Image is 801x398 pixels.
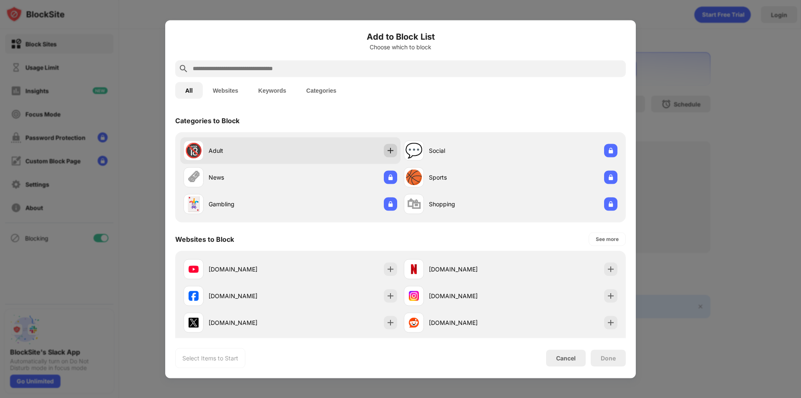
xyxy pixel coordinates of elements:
[209,173,290,182] div: News
[209,318,290,327] div: [DOMAIN_NAME]
[429,173,511,182] div: Sports
[429,265,511,274] div: [DOMAIN_NAME]
[209,146,290,155] div: Adult
[409,317,419,327] img: favicons
[175,30,626,43] h6: Add to Block List
[209,265,290,274] div: [DOMAIN_NAME]
[248,82,296,99] button: Keywords
[189,291,199,301] img: favicons
[175,235,234,243] div: Websites to Block
[296,82,346,99] button: Categories
[179,63,189,74] img: search.svg
[596,235,619,243] div: See more
[409,291,419,301] img: favicons
[407,195,421,213] div: 🛍
[189,264,199,274] img: favicons
[186,169,201,186] div: 🗞
[185,142,202,159] div: 🔞
[209,200,290,208] div: Gambling
[405,169,423,186] div: 🏀
[182,354,238,362] div: Select Items to Start
[189,317,199,327] img: favicons
[175,82,203,99] button: All
[601,355,616,361] div: Done
[429,200,511,208] div: Shopping
[175,43,626,50] div: Choose which to block
[556,355,576,362] div: Cancel
[203,82,248,99] button: Websites
[429,292,511,300] div: [DOMAIN_NAME]
[429,318,511,327] div: [DOMAIN_NAME]
[429,146,511,155] div: Social
[409,264,419,274] img: favicons
[185,195,202,213] div: 🃏
[405,142,423,159] div: 💬
[175,116,239,124] div: Categories to Block
[209,292,290,300] div: [DOMAIN_NAME]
